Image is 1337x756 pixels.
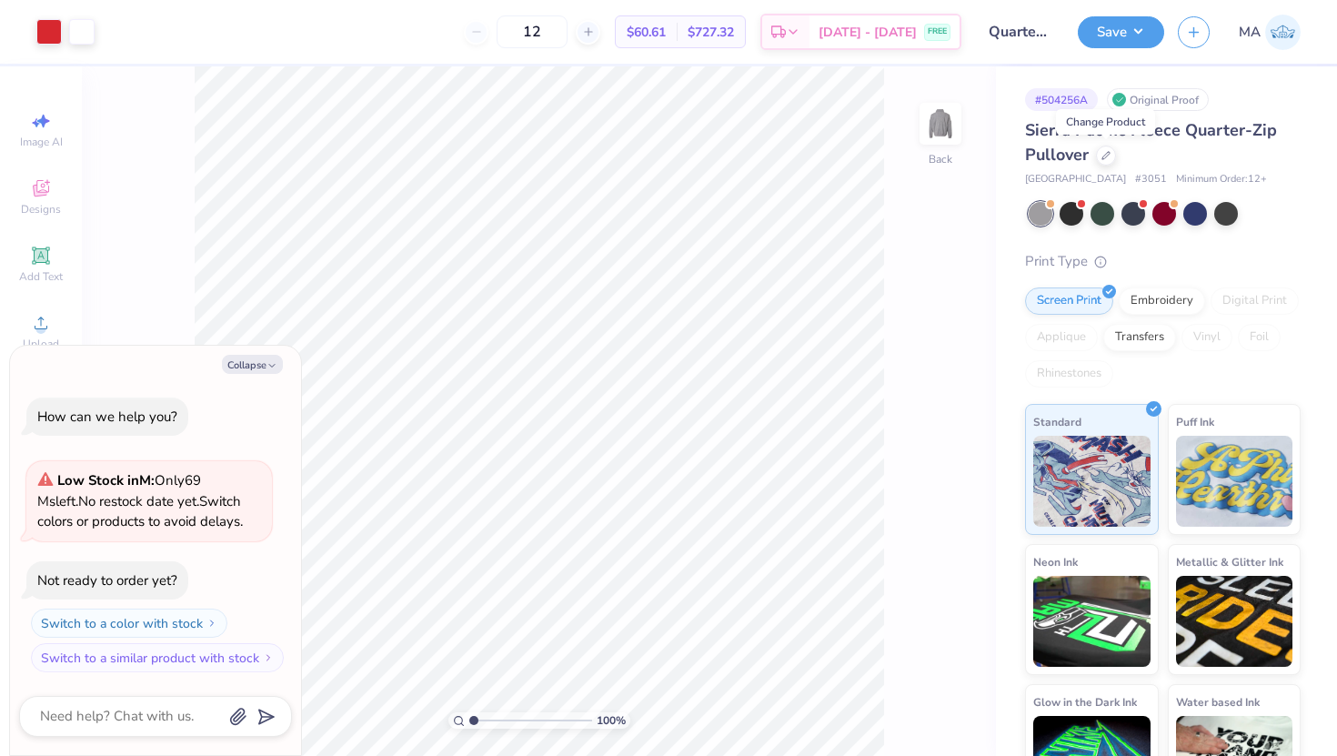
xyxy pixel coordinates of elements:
span: Sierra Pacific Fleece Quarter-Zip Pullover [1025,119,1277,166]
span: # 3051 [1135,172,1167,187]
span: Minimum Order: 12 + [1176,172,1267,187]
span: 100 % [597,712,626,729]
img: Switch to a color with stock [206,618,217,629]
span: Metallic & Glitter Ink [1176,552,1283,571]
span: MA [1239,22,1261,43]
img: Mahitha Anumola [1265,15,1301,50]
span: [DATE] - [DATE] [819,23,917,42]
div: Foil [1238,324,1281,351]
button: Collapse [222,355,283,374]
span: Add Text [19,269,63,284]
img: Back [922,106,959,142]
div: Screen Print [1025,287,1113,315]
img: Neon Ink [1033,576,1151,667]
div: Digital Print [1211,287,1299,315]
span: Standard [1033,412,1081,431]
div: Embroidery [1119,287,1205,315]
div: Not ready to order yet? [37,571,177,590]
span: Glow in the Dark Ink [1033,692,1137,711]
a: MA [1239,15,1301,50]
div: Vinyl [1181,324,1232,351]
div: Back [929,151,952,167]
span: $60.61 [627,23,666,42]
span: [GEOGRAPHIC_DATA] [1025,172,1126,187]
input: Untitled Design [975,14,1064,50]
span: Neon Ink [1033,552,1078,571]
button: Save [1078,16,1164,48]
span: Only 69 Ms left. Switch colors or products to avoid delays. [37,471,243,530]
div: How can we help you? [37,408,177,426]
div: Change Product [1056,109,1155,135]
img: Puff Ink [1176,436,1293,527]
div: Applique [1025,324,1098,351]
div: # 504256A [1025,88,1098,111]
strong: Low Stock in M : [57,471,155,489]
span: Designs [21,202,61,217]
div: Transfers [1103,324,1176,351]
div: Original Proof [1107,88,1209,111]
span: FREE [928,25,947,38]
img: Switch to a similar product with stock [263,652,274,663]
span: Image AI [20,135,63,149]
div: Print Type [1025,251,1301,272]
span: $727.32 [688,23,734,42]
img: Metallic & Glitter Ink [1176,576,1293,667]
span: No restock date yet. [78,492,199,510]
span: Puff Ink [1176,412,1214,431]
span: Upload [23,337,59,351]
img: Standard [1033,436,1151,527]
input: – – [497,15,568,48]
span: Water based Ink [1176,692,1260,711]
button: Switch to a similar product with stock [31,643,284,672]
button: Switch to a color with stock [31,609,227,638]
div: Rhinestones [1025,360,1113,388]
